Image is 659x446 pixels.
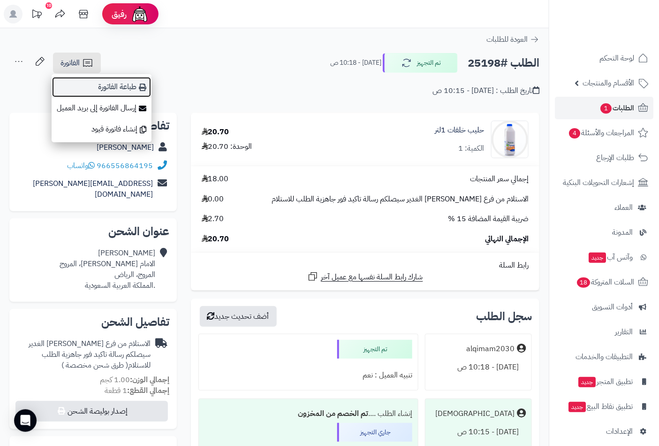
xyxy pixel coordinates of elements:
span: إجمالي سعر المنتجات [470,174,529,185]
div: 20.70 [202,127,229,138]
a: إنشاء فاتورة قيود [52,119,151,140]
span: جديد [578,377,596,387]
span: جديد [589,253,606,263]
a: الفاتورة [53,53,101,73]
span: العودة للطلبات [486,34,528,45]
a: إشعارات التحويلات البنكية [555,171,653,194]
span: أدوات التسويق [592,300,633,314]
span: شارك رابط السلة نفسها مع عميل آخر [321,272,423,283]
a: تطبيق المتجرجديد [555,370,653,393]
span: تطبيق نقاط البيع [568,400,633,413]
img: 1696968873-27-90x90.jpg [492,121,528,158]
a: طلبات الإرجاع [555,146,653,169]
span: الإجمالي النهائي [485,234,529,245]
span: ( طرق شحن مخصصة ) [61,360,128,371]
div: جاري التجهيز [337,423,412,442]
a: طباعة الفاتورة [52,77,151,98]
div: تم التجهيز [337,340,412,359]
a: 966556864195 [97,160,153,171]
a: السلات المتروكة18 [555,271,653,293]
div: رابط السلة [195,260,536,271]
span: الاستلام من فرع [PERSON_NAME] الغدير سيصلكم رسالة تاكيد فور جاهزية الطلب للاستلام [272,194,529,205]
span: المدونة [612,226,633,239]
span: الأقسام والمنتجات [583,77,634,90]
div: إنشاء الطلب .... [205,405,412,423]
span: طلبات الإرجاع [596,151,634,164]
span: 0.00 [202,194,224,205]
a: تحديثات المنصة [25,5,48,26]
span: الطلبات [599,101,634,115]
a: الإعدادات [555,420,653,443]
strong: إجمالي القطع: [127,385,169,396]
div: [PERSON_NAME] الامام [PERSON_NAME]، المروج المروج، الرياض .المملكة العربية السعودية [60,248,155,291]
h3: سجل الطلب [476,311,532,322]
div: الاستلام من فرع [PERSON_NAME] الغدير سيصلكم رسالة تاكيد فور جاهزية الطلب للاستلام [17,338,151,371]
h2: الطلب #25198 [468,54,539,73]
img: ai-face.png [130,5,149,23]
button: تم التجهيز [383,53,458,73]
span: 1 [600,103,612,114]
a: [PERSON_NAME] [97,142,154,153]
a: المراجعات والأسئلة4 [555,122,653,144]
small: [DATE] - 10:18 ص [330,58,381,68]
div: [DATE] - 10:18 ص [431,358,526,377]
span: الإعدادات [606,425,633,438]
span: العملاء [614,201,633,214]
span: جديد [568,402,586,412]
strong: إجمالي الوزن: [130,374,169,385]
div: [DEMOGRAPHIC_DATA] [435,408,515,419]
h2: تفاصيل الشحن [17,316,169,328]
span: تطبيق المتجر [577,375,633,388]
span: وآتس آب [588,251,633,264]
a: حليب خلفات 1لتر [435,125,484,136]
h2: عنوان الشحن [17,226,169,237]
span: رفيق [112,8,127,20]
div: تنبيه العميل : نعم [205,366,412,384]
img: logo-2.png [595,23,650,43]
a: تطبيق نقاط البيعجديد [555,395,653,418]
a: واتساب [67,160,95,171]
div: 10 [45,2,52,9]
a: المدونة [555,221,653,244]
h2: تفاصيل العميل [17,120,169,131]
a: أدوات التسويق [555,296,653,318]
a: الطلبات1 [555,97,653,119]
a: التطبيقات والخدمات [555,346,653,368]
div: Open Intercom Messenger [14,409,37,432]
a: شارك رابط السلة نفسها مع عميل آخر [307,271,423,283]
small: 1.00 كجم [100,374,169,385]
a: التقارير [555,321,653,343]
span: 20.70 [202,234,229,245]
span: 4 [569,128,580,138]
a: [EMAIL_ADDRESS][PERSON_NAME][DOMAIN_NAME] [33,178,153,200]
div: الوحدة: 20.70 [202,141,252,152]
span: 18.00 [202,174,229,185]
div: [DATE] - 10:15 ص [431,423,526,441]
a: وآتس آبجديد [555,246,653,269]
span: إشعارات التحويلات البنكية [563,176,634,189]
span: التطبيقات والخدمات [576,350,633,363]
span: الفاتورة [61,57,80,69]
span: السلات المتروكة [576,276,634,289]
b: تم الخصم من المخزون [298,408,368,419]
div: تاريخ الطلب : [DATE] - 10:15 ص [432,85,539,96]
span: 2.70 [202,214,224,224]
div: alqimam2030 [466,344,515,354]
a: العملاء [555,196,653,219]
a: العودة للطلبات [486,34,539,45]
a: لوحة التحكم [555,47,653,69]
small: 1 قطعة [105,385,169,396]
span: المراجعات والأسئلة [568,126,634,139]
div: الكمية: 1 [458,143,484,154]
span: التقارير [615,325,633,338]
span: 18 [577,277,590,288]
span: لوحة التحكم [599,52,634,65]
button: أضف تحديث جديد [200,306,277,327]
span: ضريبة القيمة المضافة 15 % [448,214,529,224]
button: إصدار بوليصة الشحن [15,401,168,422]
a: إرسال الفاتورة إلى بريد العميل [52,98,151,119]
